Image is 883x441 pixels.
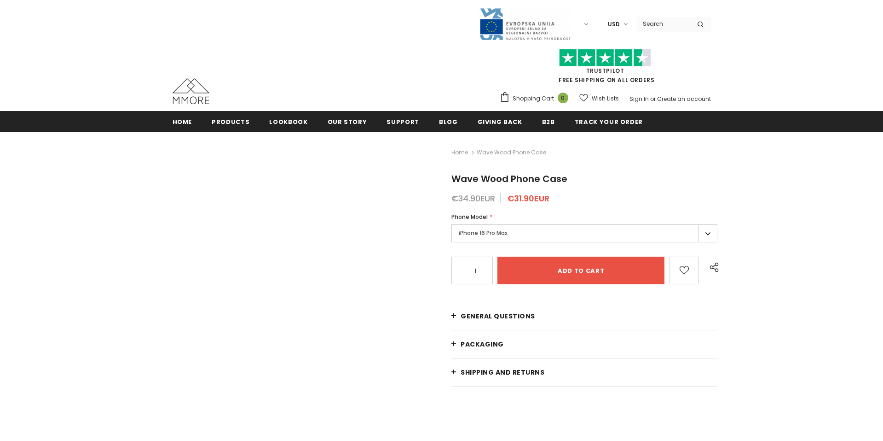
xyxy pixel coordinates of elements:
span: Giving back [478,118,522,126]
input: Add to cart [497,257,664,284]
a: support [387,111,419,132]
img: Javni Razpis [479,7,571,41]
span: Track your order [575,118,643,126]
span: B2B [542,118,555,126]
img: MMORE Cases [173,78,209,104]
a: Our Story [328,111,367,132]
a: Track your order [575,111,643,132]
span: €34.90EUR [451,193,495,204]
a: Trustpilot [586,67,624,75]
a: Shopping Cart 0 [500,92,573,106]
a: Create an account [657,95,711,103]
a: Lookbook [269,111,307,132]
img: Trust Pilot Stars [559,49,651,67]
span: PACKAGING [461,340,504,349]
label: iPhone 16 Pro Max [451,224,717,242]
span: Lookbook [269,118,307,126]
span: Shopping Cart [513,94,554,103]
a: Home [173,111,192,132]
span: or [650,95,656,103]
span: 0 [558,93,568,103]
span: Wave Wood Phone Case [451,172,567,185]
span: USD [608,20,620,29]
span: Phone Model [451,213,488,221]
span: Blog [439,118,458,126]
a: Giving back [478,111,522,132]
span: Products [212,118,249,126]
a: Shipping and returns [451,359,717,386]
a: Products [212,111,249,132]
a: Sign In [629,95,649,103]
a: Home [451,147,468,158]
span: Shipping and returns [461,368,544,377]
span: €31.90EUR [507,193,549,204]
a: Blog [439,111,458,132]
a: PACKAGING [451,330,717,358]
input: Search Site [637,17,690,30]
a: B2B [542,111,555,132]
a: General Questions [451,302,717,330]
span: FREE SHIPPING ON ALL ORDERS [500,53,711,84]
span: Wish Lists [592,94,619,103]
a: Wish Lists [579,90,619,106]
a: Javni Razpis [479,20,571,28]
span: General Questions [461,312,535,321]
span: Home [173,118,192,126]
span: Wave Wood Phone Case [477,147,546,158]
span: support [387,118,419,126]
span: Our Story [328,118,367,126]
